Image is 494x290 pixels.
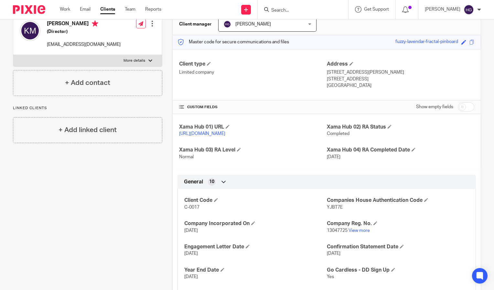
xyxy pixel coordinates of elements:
a: Reports [145,6,161,13]
span: [DATE] [184,228,198,233]
div: fuzzy-lavendar-fractal-pinboard [395,38,458,46]
h4: + Add contact [65,78,110,88]
span: [PERSON_NAME] [235,22,271,26]
img: svg%3E [464,5,474,15]
h4: Company Incorporated On [184,220,327,227]
img: Pixie [13,5,45,14]
p: [PERSON_NAME] [425,6,460,13]
h4: + Add linked client [59,125,117,135]
p: Master code for secure communications and files [177,39,289,45]
p: Linked clients [13,106,162,111]
p: [STREET_ADDRESS] [327,76,474,82]
a: Work [60,6,70,13]
h4: CUSTOM FIELDS [179,105,327,110]
a: View more [349,228,370,233]
span: Get Support [364,7,389,12]
h4: Xama Hub 02) RA Status [327,124,474,130]
h4: Year End Date [184,267,327,274]
span: Completed [327,131,349,136]
h4: Xama Hub 04) RA Completed Date [327,147,474,153]
span: [DATE] [184,251,198,256]
h4: [PERSON_NAME] [47,20,121,28]
span: [DATE] [327,251,340,256]
span: Normal [179,155,194,159]
h4: Confirmation Statement Date [327,243,469,250]
a: Team [125,6,135,13]
p: More details [124,58,145,63]
a: [URL][DOMAIN_NAME] [179,131,225,136]
span: [DATE] [327,155,340,159]
p: [GEOGRAPHIC_DATA] [327,82,474,89]
h4: Xama Hub 01) URL [179,124,327,130]
p: [EMAIL_ADDRESS][DOMAIN_NAME] [47,41,121,48]
input: Search [271,8,329,14]
h3: Client manager [179,21,212,27]
h4: Engagement Letter Date [184,243,327,250]
span: Yes [327,274,334,279]
a: Email [80,6,91,13]
label: Show empty fields [416,104,453,110]
span: 10 [209,179,214,185]
h4: Companies House Authentication Code [327,197,469,204]
img: svg%3E [20,20,40,41]
span: General [184,179,203,185]
span: 13047725 [327,228,348,233]
h4: Client type [179,61,327,67]
span: [DATE] [184,274,198,279]
span: C-0017 [184,205,199,210]
p: [STREET_ADDRESS][PERSON_NAME] [327,69,474,76]
h5: (Director) [47,28,121,35]
p: Limited company [179,69,327,76]
h4: Company Reg. No. [327,220,469,227]
i: Primary [92,20,98,27]
h4: Client Code [184,197,327,204]
h4: Go Cardless - DD Sign Up [327,267,469,274]
a: Clients [100,6,115,13]
span: YJBT7E [327,205,343,210]
img: svg%3E [223,20,231,28]
h4: Xama Hub 03) RA Level [179,147,327,153]
h4: Address [327,61,474,67]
